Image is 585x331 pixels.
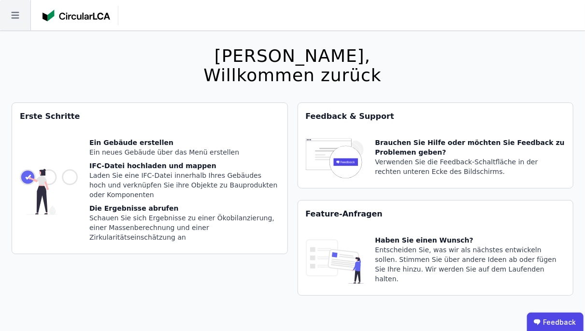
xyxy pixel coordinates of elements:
[89,171,280,200] div: Laden Sie eine IFC-Datei innerhalb Ihres Gebäudes hoch und verknüpfen Sie ihre Objekte zu Bauprod...
[298,201,573,228] div: Feature-Anfragen
[203,66,381,85] div: Willkommen zurück
[375,235,566,245] div: Haben Sie einen Wunsch?
[20,138,78,246] img: getting_started_tile-DrF_GRSv.svg
[375,245,566,284] div: Entscheiden Sie, was wir als nächstes entwickeln sollen. Stimmen Sie über andere Ideen ab oder fü...
[306,138,364,180] img: feedback-icon-HCTs5lye.svg
[375,138,566,157] div: Brauchen Sie Hilfe oder möchten Sie Feedback zu Problemen geben?
[43,10,110,21] img: Concular
[89,213,280,242] div: Schauen Sie sich Ergebnisse zu einer Ökobilanzierung, einer Massenberechnung und einer Zirkularit...
[89,203,280,213] div: Die Ergebnisse abrufen
[375,157,566,176] div: Verwenden Sie die Feedback-Schaltfläche in der rechten unteren Ecke des Bildschirms.
[298,103,573,130] div: Feedback & Support
[12,103,287,130] div: Erste Schritte
[306,235,364,288] img: feature_request_tile-UiXE1qGU.svg
[89,161,280,171] div: IFC-Datei hochladen und mappen
[89,138,280,147] div: Ein Gebäude erstellen
[203,46,381,66] div: [PERSON_NAME],
[89,147,280,157] div: Ein neues Gebäude über das Menü erstellen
